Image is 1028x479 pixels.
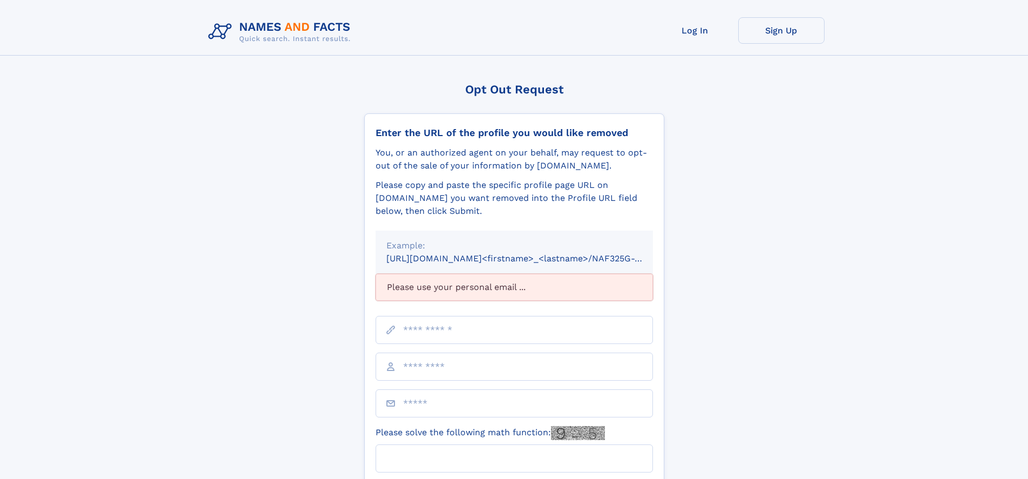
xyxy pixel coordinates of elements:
div: Please use your personal email ... [376,274,653,301]
a: Sign Up [738,17,825,44]
div: Enter the URL of the profile you would like removed [376,127,653,139]
div: Opt Out Request [364,83,664,96]
img: Logo Names and Facts [204,17,359,46]
div: You, or an authorized agent on your behalf, may request to opt-out of the sale of your informatio... [376,146,653,172]
small: [URL][DOMAIN_NAME]<firstname>_<lastname>/NAF325G-xxxxxxxx [386,253,673,264]
div: Please copy and paste the specific profile page URL on [DOMAIN_NAME] you want removed into the Pr... [376,179,653,218]
label: Please solve the following math function: [376,426,605,440]
div: Example: [386,239,642,252]
a: Log In [652,17,738,44]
